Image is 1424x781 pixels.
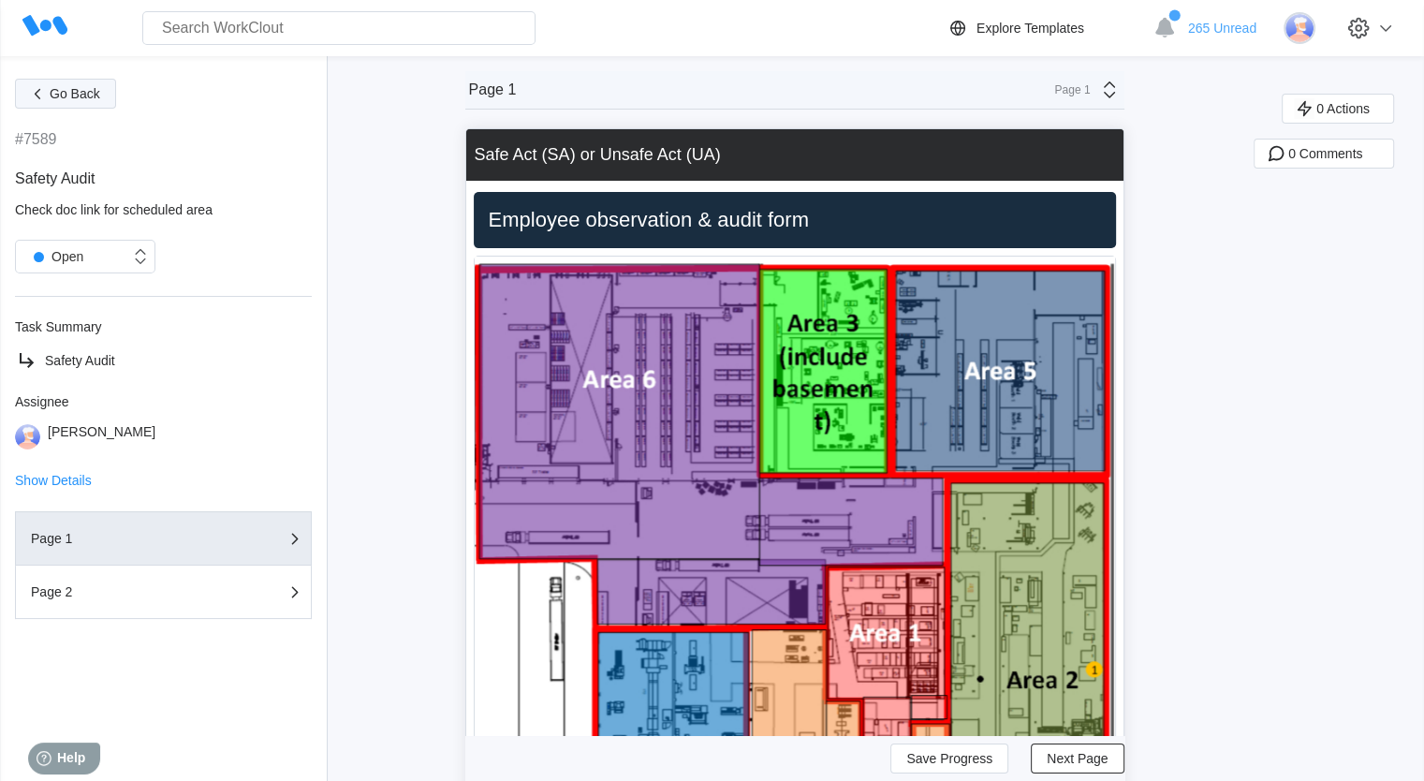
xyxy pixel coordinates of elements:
[976,21,1084,36] div: Explore Templates
[1282,94,1394,124] button: 0 Actions
[31,532,218,545] div: Page 1
[15,319,312,334] div: Task Summary
[475,145,721,165] div: Safe Act (SA) or Unsafe Act (UA)
[15,131,57,148] div: #7589
[906,752,992,765] span: Save Progress
[15,202,312,217] div: Check doc link for scheduled area
[1284,12,1315,44] img: user-3.png
[481,207,1108,233] h2: Employee observation & audit form
[15,511,312,566] button: Page 1
[469,81,517,98] div: Page 1
[15,424,40,449] img: user-3.png
[25,243,83,270] div: Open
[1044,83,1091,96] div: Page 1
[1188,21,1256,36] span: 265 Unread
[31,585,218,598] div: Page 2
[142,11,536,45] input: Search WorkClout
[1254,139,1394,169] button: 0 Comments
[15,79,116,109] button: Go Back
[15,566,312,619] button: Page 2
[1047,752,1108,765] span: Next Page
[15,474,92,487] button: Show Details
[50,87,100,100] span: Go Back
[890,744,1008,774] button: Save Progress
[15,394,312,409] div: Assignee
[15,349,312,372] a: Safety Audit
[947,17,1144,39] a: Explore Templates
[48,424,155,449] div: [PERSON_NAME]
[1316,102,1370,115] span: 0 Actions
[1031,744,1123,774] button: Next Page
[1288,147,1362,160] span: 0 Comments
[45,353,115,368] span: Safety Audit
[15,170,95,186] span: Safety Audit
